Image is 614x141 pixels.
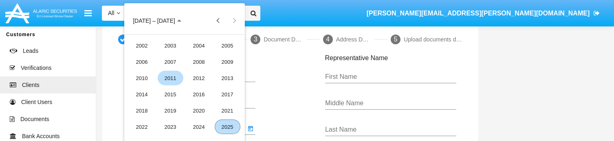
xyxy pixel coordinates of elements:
div: 2015 [158,87,183,102]
td: 2013 [213,70,242,86]
td: 2002 [128,37,156,54]
div: 2014 [129,87,155,102]
td: 2020 [185,102,213,119]
td: 2023 [156,119,185,135]
div: 2009 [215,54,240,69]
td: 2025 [213,119,242,135]
td: 2017 [213,86,242,102]
td: 2009 [213,54,242,70]
td: 2008 [185,54,213,70]
div: 2007 [158,54,183,69]
div: 2024 [186,119,212,134]
button: Previous 20 years [210,12,227,28]
td: 2016 [185,86,213,102]
div: 2012 [186,71,212,85]
td: 2012 [185,70,213,86]
div: 2011 [158,71,183,85]
div: 2002 [129,38,155,53]
div: 2025 [215,119,240,134]
td: 2019 [156,102,185,119]
td: 2014 [128,86,156,102]
button: Next 20 years [227,12,243,28]
td: 2011 [156,70,185,86]
div: 2017 [215,87,240,102]
div: 2004 [186,38,212,53]
div: 2003 [158,38,183,53]
td: 2021 [213,102,242,119]
div: 2010 [129,71,155,85]
td: 2018 [128,102,156,119]
div: 2023 [158,119,183,134]
div: 2006 [129,54,155,69]
td: 2010 [128,70,156,86]
td: 2007 [156,54,185,70]
td: 2022 [128,119,156,135]
td: 2024 [185,119,213,135]
div: 2020 [186,103,212,118]
td: 2015 [156,86,185,102]
div: 2019 [158,103,183,118]
button: Choose date [126,12,188,28]
td: 2005 [213,37,242,54]
div: 2021 [215,103,240,118]
div: 2005 [215,38,240,53]
td: 2003 [156,37,185,54]
div: 2008 [186,54,212,69]
div: 2022 [129,119,155,134]
div: 2016 [186,87,212,102]
div: 2013 [215,71,240,85]
span: [DATE] – [DATE] [133,17,175,24]
div: 2018 [129,103,155,118]
td: 2004 [185,37,213,54]
td: 2006 [128,54,156,70]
